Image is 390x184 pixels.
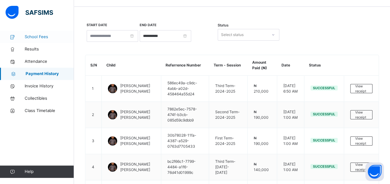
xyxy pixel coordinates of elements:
[25,83,74,89] span: Invoice History
[209,102,248,128] td: Second Term - 2024-2025
[218,23,228,28] span: Status
[313,112,335,116] span: Successful
[120,135,155,146] span: [PERSON_NAME] [PERSON_NAME]
[313,138,335,142] span: Successful
[355,162,367,172] span: View receipt
[209,76,248,102] td: Third Term - 2024-2025
[254,83,269,94] span: ₦ 210,000
[209,55,248,76] th: Term - Session
[365,162,384,181] button: Open asap
[161,102,209,128] td: 7862e5ec-7578-474f-b3cb-085d59c9dbb9
[248,55,277,76] th: Amount Paid (₦)
[254,136,269,146] span: ₦ 190,000
[86,55,102,76] th: S/N
[86,102,102,128] td: 2
[120,162,155,173] span: [PERSON_NAME] [PERSON_NAME]
[86,76,102,102] td: 1
[313,86,335,90] span: Successful
[102,55,161,76] th: Child
[254,110,269,120] span: ₦ 190,000
[161,154,209,180] td: bc2f66c1-7799-4484-a1f6-76d41d01999c
[304,55,344,76] th: Status
[221,29,244,41] div: Select status
[254,162,269,172] span: ₦ 140,000
[355,84,367,94] span: View receipt
[355,110,367,120] span: View receipt
[25,34,74,40] span: School Fees
[161,55,209,76] th: Referrence Number
[120,109,155,120] span: [PERSON_NAME] [PERSON_NAME]
[25,58,74,65] span: Attendance
[26,71,74,77] span: Payment History
[25,95,74,102] span: Collectibles
[25,169,74,175] span: Help
[25,46,74,52] span: Results
[277,55,304,76] th: Date
[86,128,102,154] td: 3
[87,23,107,28] label: Start Date
[209,128,248,154] td: First Term - 2024-2025
[313,164,335,169] span: Successful
[277,128,304,154] td: [DATE] 1:00 AM
[25,108,74,114] span: Class Timetable
[140,23,157,28] label: End Date
[161,128,209,154] td: 30b78028-11fa-4387-a529-0763d7705433
[277,76,304,102] td: [DATE] 6:50 AM
[277,102,304,128] td: [DATE] 1:00 AM
[355,136,367,146] span: View receipt
[6,6,53,19] img: safsims
[277,154,304,180] td: [DATE] 1:00 AM
[86,154,102,180] td: 4
[120,83,155,94] span: [PERSON_NAME] [PERSON_NAME]
[209,154,248,180] td: Third Term - [DATE]-[DATE]
[161,76,209,102] td: 586ec49a-c9dc-4abb-a02d-458464a55d24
